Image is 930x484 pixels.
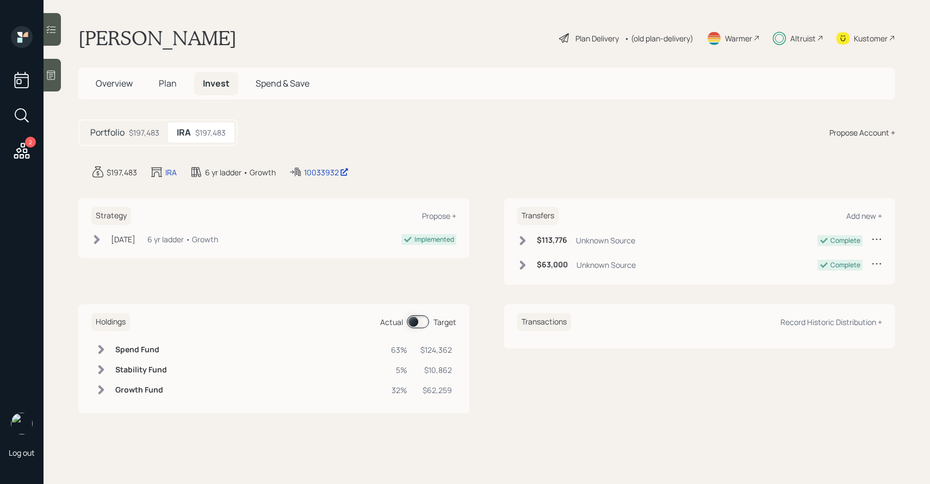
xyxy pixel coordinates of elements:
[115,365,167,375] h6: Stability Fund
[391,344,407,356] div: 63%
[256,77,309,89] span: Spend & Save
[147,234,218,245] div: 6 yr ladder • Growth
[78,26,237,50] h1: [PERSON_NAME]
[91,207,131,225] h6: Strategy
[115,345,167,354] h6: Spend Fund
[111,234,135,245] div: [DATE]
[422,211,456,221] div: Propose +
[420,384,452,396] div: $62,259
[517,207,559,225] h6: Transfers
[790,33,816,44] div: Altruist
[517,313,571,331] h6: Transactions
[380,316,403,328] div: Actual
[780,317,882,327] div: Record Historic Distribution +
[414,235,454,244] div: Implemented
[576,235,635,246] div: Unknown Source
[90,127,125,138] h5: Portfolio
[195,127,226,138] div: $197,483
[115,385,167,395] h6: Growth Fund
[304,167,349,178] div: 10033932
[829,127,895,138] div: Propose Account +
[205,167,276,178] div: 6 yr ladder • Growth
[11,413,33,434] img: sami-boghos-headshot.png
[537,260,568,269] h6: $63,000
[165,167,177,178] div: IRA
[177,127,191,138] h5: IRA
[830,236,860,246] div: Complete
[725,33,752,44] div: Warmer
[624,33,693,44] div: • (old plan-delivery)
[576,259,636,271] div: Unknown Source
[575,33,619,44] div: Plan Delivery
[420,364,452,376] div: $10,862
[391,384,407,396] div: 32%
[91,313,130,331] h6: Holdings
[9,448,35,458] div: Log out
[420,344,452,356] div: $124,362
[107,167,137,178] div: $197,483
[830,260,860,270] div: Complete
[846,211,882,221] div: Add new +
[433,316,456,328] div: Target
[25,137,36,148] div: 2
[537,236,567,245] h6: $113,776
[129,127,159,138] div: $197,483
[203,77,230,89] span: Invest
[159,77,177,89] span: Plan
[391,364,407,376] div: 5%
[854,33,888,44] div: Kustomer
[96,77,133,89] span: Overview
